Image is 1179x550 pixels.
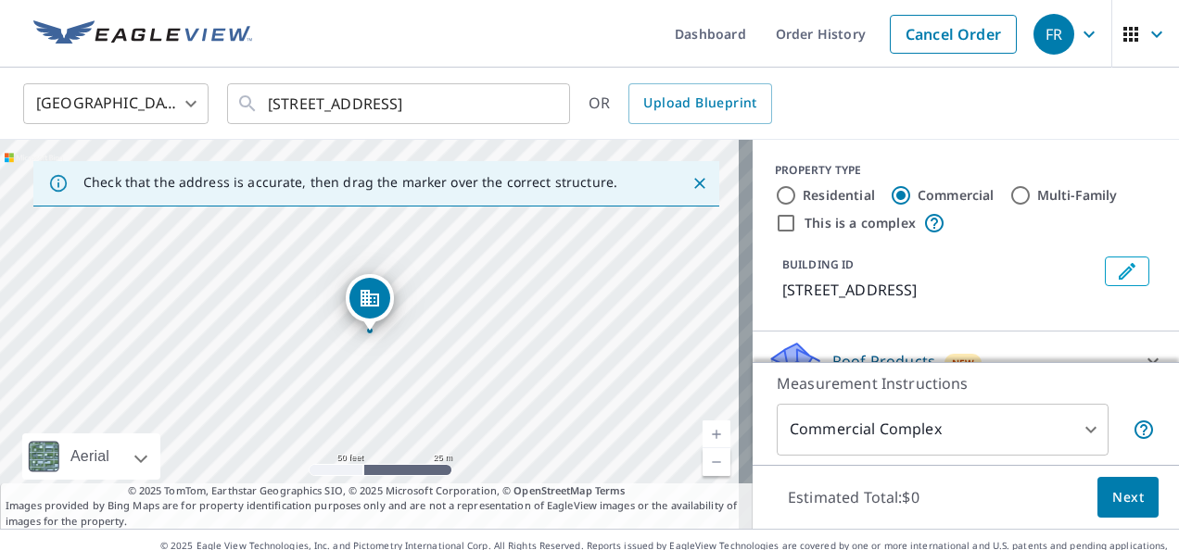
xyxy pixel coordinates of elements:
[83,174,617,191] p: Check that the address is accurate, then drag the marker over the correct structure.
[775,162,1157,179] div: PROPERTY TYPE
[268,78,532,130] input: Search by address or latitude-longitude
[128,483,626,499] span: © 2025 TomTom, Earthstar Geographics SIO, © 2025 Microsoft Corporation, ©
[918,186,995,205] label: Commercial
[1105,256,1149,286] button: Edit building 1
[782,256,854,272] p: BUILDING ID
[773,477,934,518] p: Estimated Total: $0
[777,404,1109,456] div: Commercial Complex
[346,274,394,331] div: Dropped pin, building 1, Commercial property, 10313 Greystone Ridge Ct Riverview, FL 33578
[1133,419,1155,441] span: Each building may require a separate measurement report; if so, your account will be billed per r...
[513,483,591,497] a: OpenStreetMap
[23,78,209,130] div: [GEOGRAPHIC_DATA]
[767,339,1164,383] div: Roof ProductsNew
[595,483,626,497] a: Terms
[777,372,1155,394] p: Measurement Instructions
[782,279,1097,301] p: [STREET_ADDRESS]
[890,15,1017,54] a: Cancel Order
[803,186,875,205] label: Residential
[832,350,935,372] p: Roof Products
[952,356,975,370] span: New
[688,171,712,195] button: Close
[1037,186,1118,205] label: Multi-Family
[643,92,756,115] span: Upload Blueprint
[805,214,916,232] label: This is a complex
[703,448,730,476] a: Current Level 19, Zoom Out
[33,20,252,48] img: EV Logo
[1033,14,1074,55] div: FR
[22,433,160,480] div: Aerial
[703,420,730,448] a: Current Level 19, Zoom In
[589,83,772,124] div: OR
[65,433,115,480] div: Aerial
[1112,486,1144,509] span: Next
[628,83,771,124] a: Upload Blueprint
[1097,477,1159,519] button: Next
